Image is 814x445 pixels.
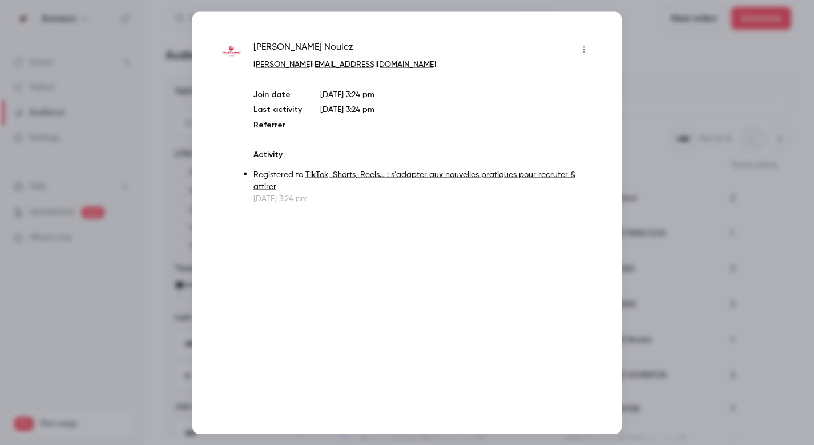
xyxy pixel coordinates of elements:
a: TikTok, Shorts, Reels… : s’adapter aux nouvelles pratiques pour recruter & attirer [253,170,575,190]
p: Referrer [253,119,302,130]
p: Last activity [253,103,302,115]
p: Registered to [253,169,593,193]
p: [DATE] 3:24 pm [253,193,593,204]
p: Activity [253,149,593,160]
img: transgourmet.fr [221,41,242,62]
span: [DATE] 3:24 pm [320,105,374,113]
p: [DATE] 3:24 pm [320,89,593,100]
span: [PERSON_NAME] Noulez [253,40,353,58]
a: [PERSON_NAME][EMAIL_ADDRESS][DOMAIN_NAME] [253,60,436,68]
p: Join date [253,89,302,100]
